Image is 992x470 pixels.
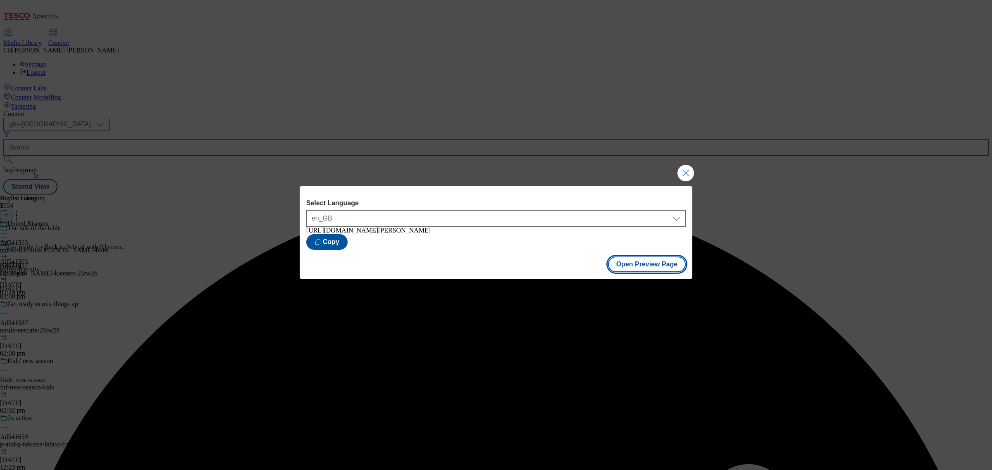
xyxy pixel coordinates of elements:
[677,165,694,181] button: Close Modal
[300,186,692,279] div: Modal
[608,256,686,272] button: Open Preview Page
[306,234,348,250] button: Copy
[306,199,686,207] label: Select Language
[306,227,686,234] div: [URL][DOMAIN_NAME][PERSON_NAME]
